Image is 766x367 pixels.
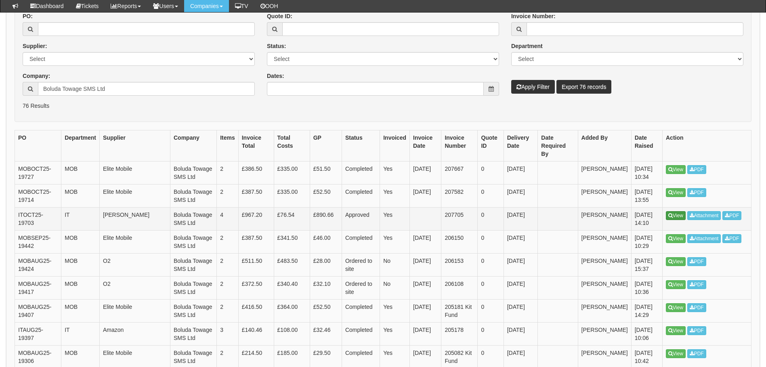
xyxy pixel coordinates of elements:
[310,208,342,231] td: £890.66
[15,231,61,254] td: MOBSEP25-19442
[217,323,239,346] td: 3
[687,165,706,174] a: PDF
[217,130,239,161] th: Items
[170,161,216,185] td: Boluda Towage SMS Ltd
[663,130,751,161] th: Action
[478,208,504,231] td: 0
[310,231,342,254] td: £46.00
[511,12,556,20] label: Invoice Number:
[511,80,555,94] button: Apply Filter
[441,161,478,185] td: 207667
[578,231,631,254] td: [PERSON_NAME]
[380,185,410,208] td: Yes
[217,300,239,323] td: 2
[100,323,170,346] td: Amazon
[666,188,686,197] a: View
[310,161,342,185] td: £51.50
[170,130,216,161] th: Company
[61,323,100,346] td: IT
[504,254,538,277] td: [DATE]
[410,130,441,161] th: Invoice Date
[170,185,216,208] td: Boluda Towage SMS Ltd
[631,208,662,231] td: [DATE] 14:10
[687,303,706,312] a: PDF
[504,277,538,300] td: [DATE]
[15,161,61,185] td: MOBOCT25-19727
[238,300,274,323] td: £416.50
[578,208,631,231] td: [PERSON_NAME]
[15,254,61,277] td: MOBAUG25-19424
[504,300,538,323] td: [DATE]
[478,277,504,300] td: 0
[238,277,274,300] td: £372.50
[666,349,686,358] a: View
[380,300,410,323] td: Yes
[274,185,310,208] td: £335.00
[342,254,380,277] td: Ordered to site
[274,231,310,254] td: £341.50
[478,130,504,161] th: Quote ID
[100,254,170,277] td: O2
[217,161,239,185] td: 2
[23,42,47,50] label: Supplier:
[61,161,100,185] td: MOB
[61,277,100,300] td: MOB
[310,254,342,277] td: £28.00
[238,208,274,231] td: £967.20
[441,300,478,323] td: 205181 Kit Fund
[342,300,380,323] td: Completed
[478,254,504,277] td: 0
[380,277,410,300] td: No
[666,234,686,243] a: View
[274,300,310,323] td: £364.00
[217,231,239,254] td: 2
[100,300,170,323] td: Elite Mobile
[578,254,631,277] td: [PERSON_NAME]
[687,280,706,289] a: PDF
[666,211,686,220] a: View
[310,277,342,300] td: £32.10
[238,185,274,208] td: £387.50
[217,277,239,300] td: 2
[274,161,310,185] td: £335.00
[687,188,706,197] a: PDF
[342,130,380,161] th: Status
[170,231,216,254] td: Boluda Towage SMS Ltd
[100,277,170,300] td: O2
[631,323,662,346] td: [DATE] 10:06
[310,130,342,161] th: GP
[631,277,662,300] td: [DATE] 10:36
[61,130,100,161] th: Department
[441,208,478,231] td: 207705
[631,300,662,323] td: [DATE] 14:29
[410,277,441,300] td: [DATE]
[631,130,662,161] th: Date Raised
[511,42,543,50] label: Department
[380,208,410,231] td: Yes
[342,323,380,346] td: Completed
[61,231,100,254] td: MOB
[274,277,310,300] td: £340.40
[478,161,504,185] td: 0
[410,323,441,346] td: [DATE]
[504,323,538,346] td: [DATE]
[666,165,686,174] a: View
[504,130,538,161] th: Delivery Date
[238,254,274,277] td: £511.50
[100,185,170,208] td: Elite Mobile
[15,208,61,231] td: ITOCT25-19703
[170,208,216,231] td: Boluda Towage SMS Ltd
[687,234,721,243] a: Attachment
[441,130,478,161] th: Invoice Number
[170,277,216,300] td: Boluda Towage SMS Ltd
[238,231,274,254] td: £387.50
[274,323,310,346] td: £108.00
[342,161,380,185] td: Completed
[23,72,50,80] label: Company:
[410,161,441,185] td: [DATE]
[410,300,441,323] td: [DATE]
[687,211,721,220] a: Attachment
[441,277,478,300] td: 206108
[267,72,284,80] label: Dates:
[170,323,216,346] td: Boluda Towage SMS Ltd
